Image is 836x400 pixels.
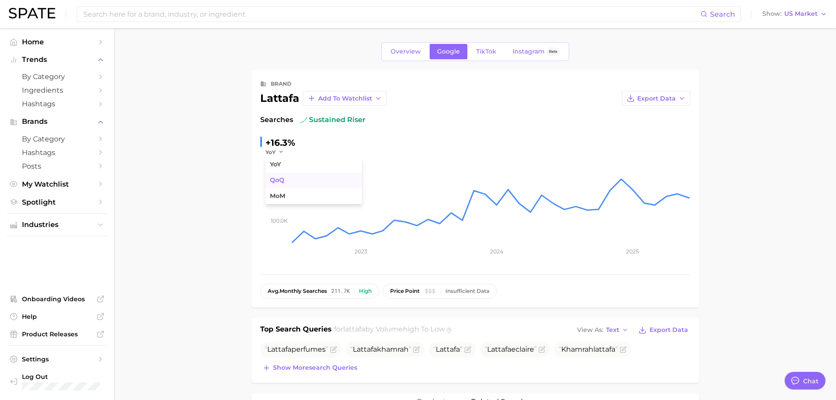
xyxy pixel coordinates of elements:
a: Onboarding Videos [7,292,107,306]
span: Text [606,328,619,332]
div: +16.3% [266,136,295,150]
span: Lattafa [353,345,377,353]
span: Export Data [649,326,688,334]
span: Lattafa [267,345,291,353]
span: Show more search queries [273,364,357,371]
tspan: 100.0k [271,217,288,224]
button: Flag as miscategorized or irrelevant [464,346,471,353]
a: Spotlight [7,195,107,209]
div: High [359,288,372,294]
a: Posts [7,159,107,173]
button: Export Data [636,324,690,336]
button: Trends [7,53,107,66]
span: Help [22,313,92,321]
img: sustained riser [300,116,307,123]
span: Show [762,11,782,16]
img: SPATE [9,8,55,18]
span: Brands [22,118,92,126]
span: high to low [403,325,445,333]
abbr: average [268,288,280,294]
button: Industries [7,218,107,231]
span: Overview [391,48,421,55]
span: by Category [22,72,92,81]
a: Google [430,44,467,59]
span: monthly searches [268,288,327,294]
span: Hashtags [22,148,92,157]
tspan: 2025 [626,248,639,255]
span: QoQ [270,177,284,184]
span: Beta [549,48,557,55]
span: perfumes [265,345,328,353]
span: lattafa [593,345,615,353]
a: TikTok [469,44,504,59]
span: US Market [784,11,818,16]
ul: YoY [266,157,362,204]
button: Flag as miscategorized or irrelevant [413,346,420,353]
a: Hashtags [7,146,107,159]
button: avg.monthly searches211.7kHigh [260,284,379,299]
span: YoY [266,148,276,156]
span: Hashtags [22,100,92,108]
a: Log out. Currently logged in with e-mail roberto.gil@givaudan.com. [7,370,107,393]
span: Posts [22,162,92,170]
span: 211.7k [331,288,350,294]
a: Hashtags [7,97,107,111]
button: Export Data [622,91,690,106]
span: Product Releases [22,330,92,338]
span: sustained riser [300,115,366,125]
tspan: 2023 [354,248,367,255]
a: by Category [7,70,107,83]
button: Show moresearch queries [260,362,359,374]
span: Lattafa [487,345,511,353]
a: Product Releases [7,328,107,341]
span: eclaire [484,345,537,353]
a: Settings [7,353,107,366]
div: Insufficient Data [445,288,489,294]
button: price pointInsufficient Data [383,284,497,299]
button: Brands [7,115,107,128]
span: Searches [260,115,293,125]
button: Flag as miscategorized or irrelevant [620,346,627,353]
button: Add to Watchlist [303,91,387,106]
span: Instagram [513,48,545,55]
button: YoY [266,148,284,156]
tspan: 2024 [490,248,503,255]
span: Export Data [637,95,676,102]
span: Khamrah [559,345,618,353]
h2: for by Volume [334,324,445,336]
span: Onboarding Videos [22,295,92,303]
a: My Watchlist [7,177,107,191]
span: View As [577,328,603,332]
input: Search here for a brand, industry, or ingredient [83,7,700,22]
button: ShowUS Market [760,8,829,20]
a: by Category [7,132,107,146]
span: Google [437,48,460,55]
div: brand [271,79,291,89]
span: khamrah [350,345,411,353]
a: Home [7,35,107,49]
span: Ingredients [22,86,92,94]
span: Trends [22,56,92,64]
a: InstagramBeta [505,44,567,59]
span: Industries [22,221,92,229]
button: Flag as miscategorized or irrelevant [538,346,545,353]
span: Search [710,10,735,18]
a: Ingredients [7,83,107,97]
h1: Top Search Queries [260,324,332,336]
span: Settings [22,355,92,363]
span: My Watchlist [22,180,92,188]
a: Overview [383,44,428,59]
span: MoM [270,192,285,200]
span: YoY [270,161,281,168]
button: View AsText [575,324,631,336]
span: by Category [22,135,92,143]
span: Spotlight [22,198,92,206]
span: TikTok [476,48,496,55]
span: price point [390,288,420,294]
span: Log Out [22,373,104,381]
span: Add to Watchlist [318,95,372,102]
span: lattafa [343,325,365,333]
span: Lattafa [436,345,460,353]
div: lattafa [260,93,299,104]
button: Flag as miscategorized or irrelevant [330,346,337,353]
